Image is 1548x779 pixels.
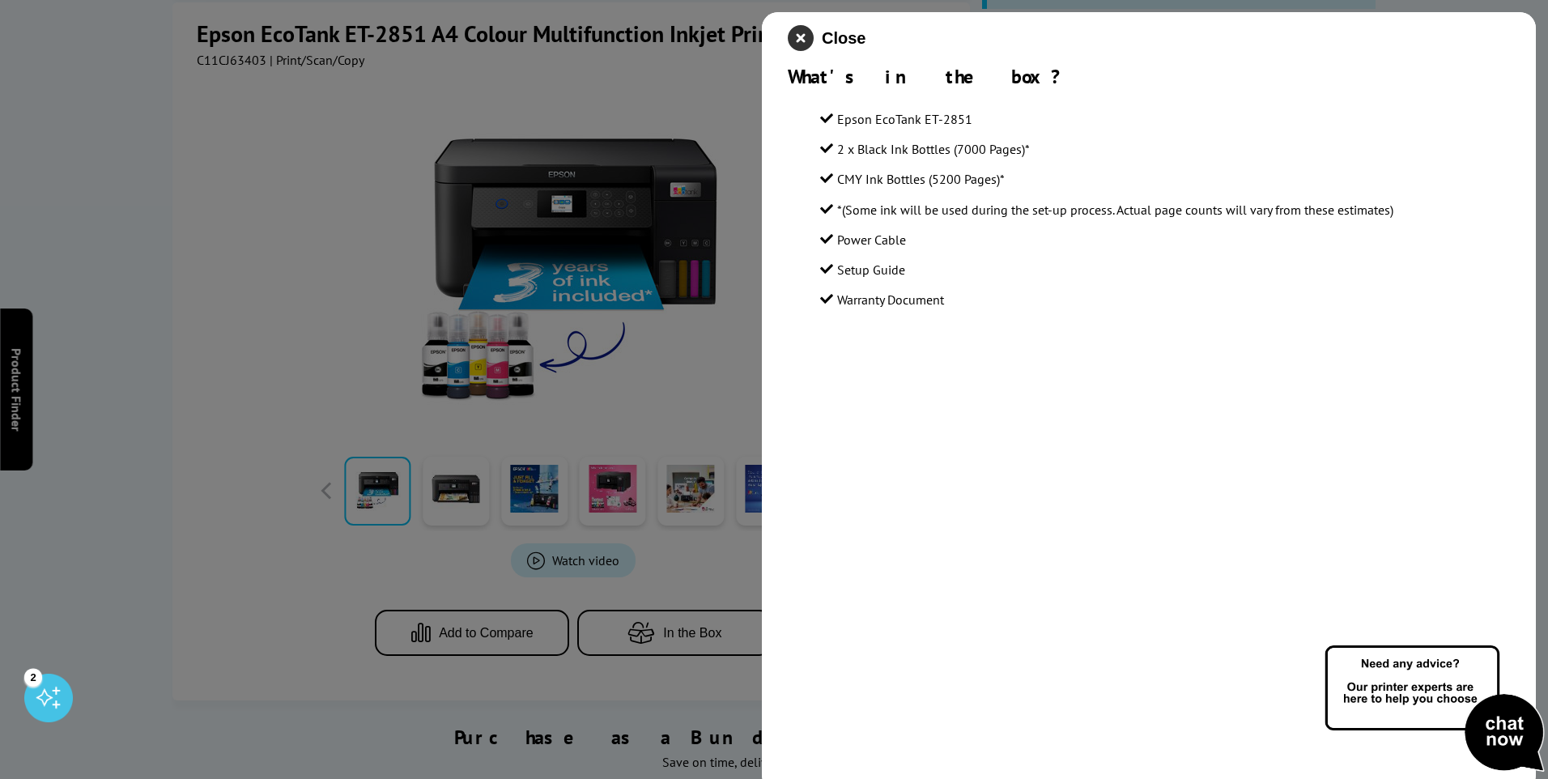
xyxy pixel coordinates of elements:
span: Power Cable [837,232,906,248]
img: Open Live Chat window [1321,643,1548,776]
span: Epson EcoTank ET-2851 [837,111,972,127]
span: *(Some ink will be used during the set-up process. Actual page counts will vary from these estima... [837,202,1393,218]
div: What's in the box? [788,64,1510,89]
button: close modal [788,25,865,51]
span: Setup Guide [837,262,905,278]
div: 2 [24,668,42,686]
span: Warranty Document [837,292,944,308]
span: CMY Ink Bottles (5200 Pages)* [837,171,1005,187]
span: 2 x Black Ink Bottles (7000 Pages)* [837,141,1030,157]
span: Close [822,29,865,48]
